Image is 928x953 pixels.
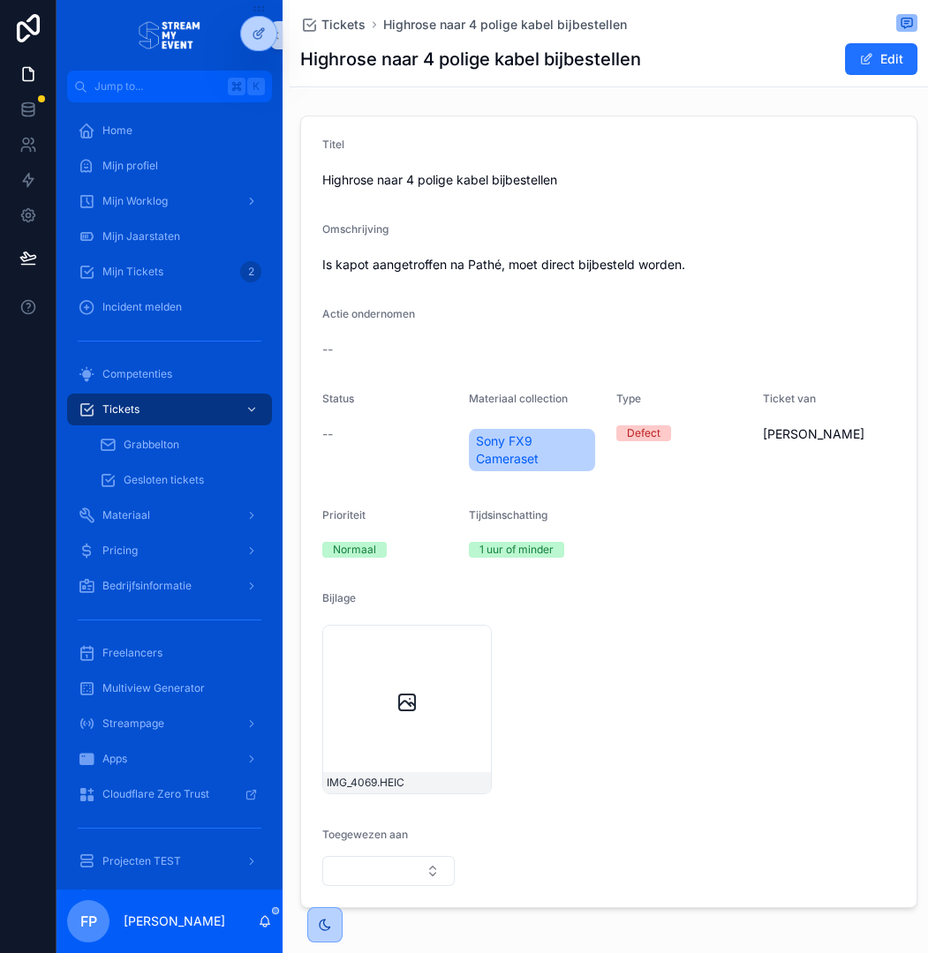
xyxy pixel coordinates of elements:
[322,856,455,886] button: Select Button
[67,115,272,146] a: Home
[88,464,272,496] a: Gesloten tickets
[249,79,263,94] span: K
[322,171,602,189] span: Highrose naar 4 polige kabel bijbestellen
[102,367,172,381] span: Competenties
[469,429,594,471] a: Sony FX9 Cameraset
[102,544,138,558] span: Pricing
[322,425,333,443] span: --
[102,579,192,593] span: Bedrijfsinformatie
[67,743,272,775] a: Apps
[327,776,377,790] span: IMG_4069
[333,542,376,558] div: Normaal
[67,185,272,217] a: Mijn Worklog
[102,159,158,173] span: Mijn profiel
[67,672,272,704] a: Multiview Generator
[67,358,272,390] a: Competenties
[479,542,554,558] div: 1 uur of minder
[322,392,354,405] span: Status
[627,425,660,441] div: Defect
[67,71,272,102] button: Jump to...K
[102,787,209,801] span: Cloudflare Zero Trust
[67,499,272,531] a: Materiaal
[67,394,272,425] a: Tickets
[300,16,366,34] a: Tickets
[102,646,162,660] span: Freelancers
[124,473,204,487] span: Gesloten tickets
[67,150,272,182] a: Mijn profiel
[469,392,568,405] span: Materiaal collection
[102,508,150,522] span: Materiaal
[322,222,389,236] span: Omschrijving
[57,102,283,889] div: scrollable content
[300,47,641,71] h1: Highrose naar 4 polige kabel bijbestellen
[102,681,205,695] span: Multiview Generator
[322,591,356,604] span: Bijlage
[124,912,225,930] p: [PERSON_NAME]
[322,341,333,358] span: --
[124,438,179,452] span: Grabbelton
[67,637,272,669] a: Freelancers
[67,291,272,323] a: Incident melden
[67,256,272,288] a: Mijn Tickets2
[67,778,272,810] a: Cloudflare Zero Trust
[102,300,182,314] span: Incident melden
[322,256,895,274] span: Is kapot aangetroffen na Pathé, moet direct bijbesteld worden.
[94,79,221,94] span: Jump to...
[383,16,627,34] a: Highrose naar 4 polige kabel bijbestellen
[102,717,164,731] span: Streampage
[763,392,816,405] span: Ticket van
[102,854,181,868] span: Projecten TEST
[322,138,344,151] span: Titel
[102,229,180,244] span: Mijn Jaarstaten
[377,776,404,790] span: .HEIC
[240,261,261,282] div: 2
[67,535,272,567] a: Pricing
[139,21,200,49] img: App logo
[322,307,415,320] span: Actie ondernomen
[476,432,587,468] span: Sony FX9 Cameraset
[102,265,163,279] span: Mijn Tickets
[321,16,366,34] span: Tickets
[67,845,272,877] a: Projecten TEST
[102,752,127,766] span: Apps
[322,508,366,522] span: Prioriteit
[67,221,272,252] a: Mijn Jaarstaten
[67,708,272,739] a: Streampage
[322,828,408,841] span: Toegewezen aan
[102,402,140,416] span: Tickets
[102,124,132,138] span: Home
[845,43,917,75] button: Edit
[616,392,641,405] span: Type
[102,194,168,208] span: Mijn Worklog
[88,429,272,461] a: Grabbelton
[469,508,547,522] span: Tijdsinschatting
[763,425,864,443] span: [PERSON_NAME]
[80,911,97,932] span: FP
[67,570,272,602] a: Bedrijfsinformatie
